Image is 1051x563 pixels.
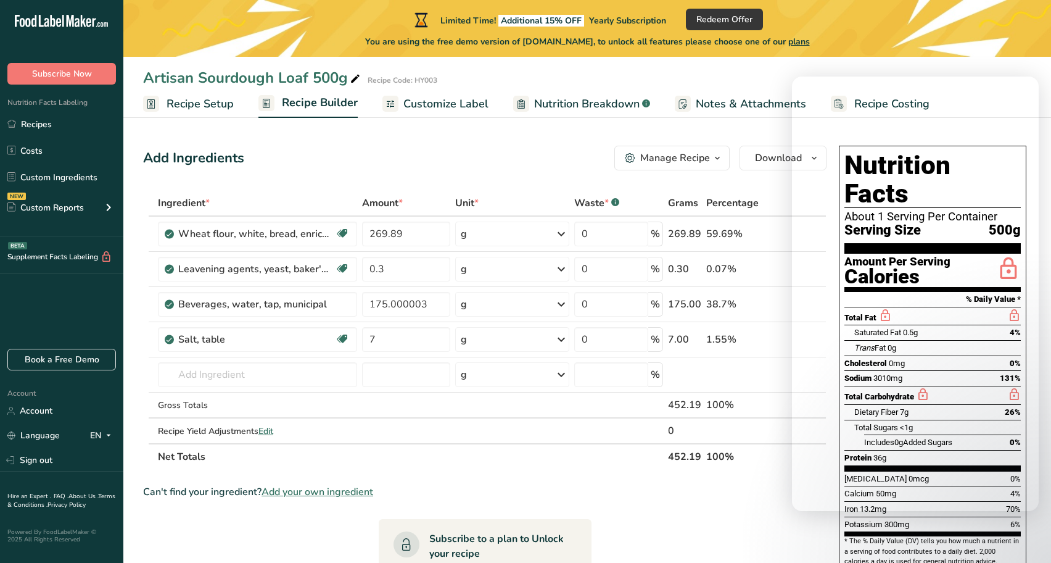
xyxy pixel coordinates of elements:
[668,227,701,241] div: 269.89
[455,196,479,211] span: Unit
[158,196,210,211] span: Ingredient
[158,362,357,387] input: Add Ingredient
[143,485,826,499] div: Can't find your ingredient?
[844,520,883,529] span: Potassium
[755,151,802,165] span: Download
[513,90,650,118] a: Nutrition Breakdown
[534,96,640,112] span: Nutrition Breakdown
[262,485,373,499] span: Add your own ingredient
[90,428,116,443] div: EN
[412,12,666,27] div: Limited Time!
[158,425,357,438] div: Recipe Yield Adjustments
[7,349,116,370] a: Book a Free Demo
[792,77,1039,511] iframe: Intercom live chat
[668,423,701,438] div: 0
[706,227,768,241] div: 59.69%
[178,332,332,347] div: Salt, table
[860,504,886,514] span: 13.2mg
[7,528,116,543] div: Powered By FoodLabelMaker © 2025 All Rights Reserved
[668,332,701,347] div: 7.00
[282,94,358,111] span: Recipe Builder
[7,492,51,501] a: Hire an Expert .
[706,262,768,277] div: 0.07%
[167,96,234,112] span: Recipe Setup
[368,75,437,86] div: Recipe Code: HY003
[498,15,584,27] span: Additional 15% OFF
[258,89,358,119] a: Recipe Builder
[1006,504,1021,514] span: 70%
[54,492,68,501] a: FAQ .
[640,151,710,165] div: Manage Recipe
[461,367,467,382] div: g
[668,297,701,312] div: 175.00
[178,262,332,277] div: Leavening agents, yeast, baker's, active dry
[589,15,666,27] span: Yearly Subscription
[706,196,759,211] span: Percentage
[668,196,698,211] span: Grams
[461,332,467,347] div: g
[143,67,363,89] div: Artisan Sourdough Loaf 500g
[461,297,467,312] div: g
[696,13,752,26] span: Redeem Offer
[403,96,488,112] span: Customize Label
[461,227,467,241] div: g
[7,63,116,85] button: Subscribe Now
[706,332,768,347] div: 1.55%
[143,148,244,169] div: Add Ingredients
[258,425,273,437] span: Edit
[362,196,403,211] span: Amount
[844,504,858,514] span: Iron
[158,399,357,412] div: Gross Totals
[178,227,332,241] div: Wheat flour, white, bread, enriched
[382,90,488,118] a: Customize Label
[47,501,86,509] a: Privacy Policy
[788,36,810,48] span: plans
[1009,521,1039,551] iframe: Intercom live chat
[7,193,26,200] div: NEW
[178,297,332,312] div: Beverages, water, tap, municipal
[706,398,768,412] div: 100%
[666,443,704,469] th: 452.19
[68,492,98,501] a: About Us .
[429,532,567,561] div: Subscribe to a plan to Unlock your recipe
[8,242,27,249] div: BETA
[461,262,467,277] div: g
[143,90,234,118] a: Recipe Setup
[668,262,701,277] div: 0.30
[7,492,115,509] a: Terms & Conditions .
[365,35,810,48] span: You are using the free demo version of [DOMAIN_NAME], to unlock all features please choose one of...
[884,520,909,529] span: 300mg
[155,443,666,469] th: Net Totals
[696,96,806,112] span: Notes & Attachments
[574,196,619,211] div: Waste
[686,9,763,30] button: Redeem Offer
[32,67,92,80] span: Subscribe Now
[668,398,701,412] div: 452.19
[614,146,730,170] button: Manage Recipe
[740,146,826,170] button: Download
[1010,520,1021,529] span: 6%
[706,297,768,312] div: 38.7%
[675,90,806,118] a: Notes & Attachments
[7,425,60,446] a: Language
[7,201,84,214] div: Custom Reports
[704,443,770,469] th: 100%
